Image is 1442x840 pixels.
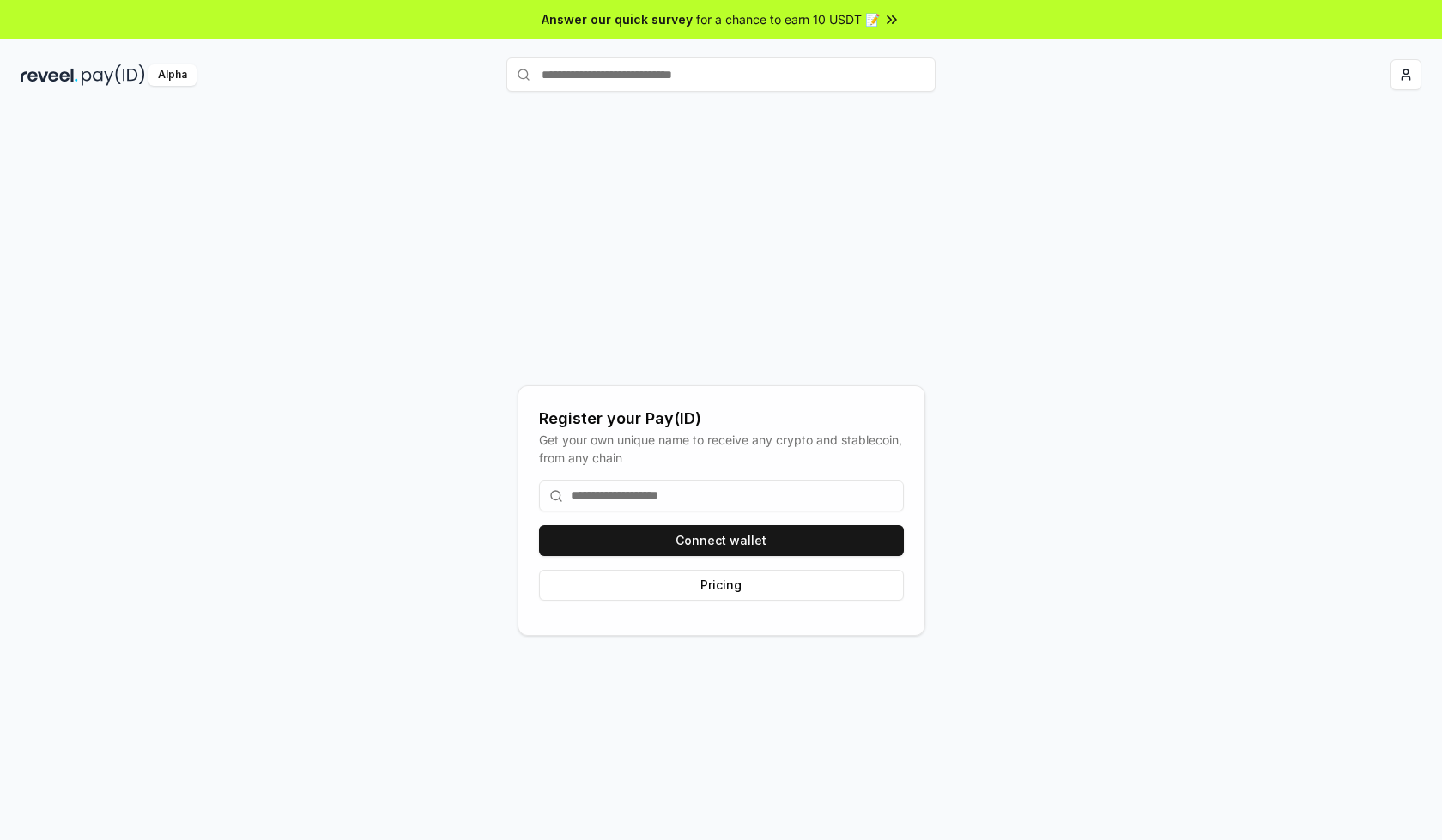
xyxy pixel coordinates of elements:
[539,570,904,601] button: Pricing
[21,64,78,86] img: reveel_dark
[539,407,904,431] div: Register your Pay(ID)
[148,64,197,86] div: Alpha
[539,525,904,556] button: Connect wallet
[82,64,145,86] img: pay_id
[696,10,880,28] span: for a chance to earn 10 USDT 📝
[542,10,693,28] span: Answer our quick survey
[539,431,904,467] div: Get your own unique name to receive any crypto and stablecoin, from any chain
